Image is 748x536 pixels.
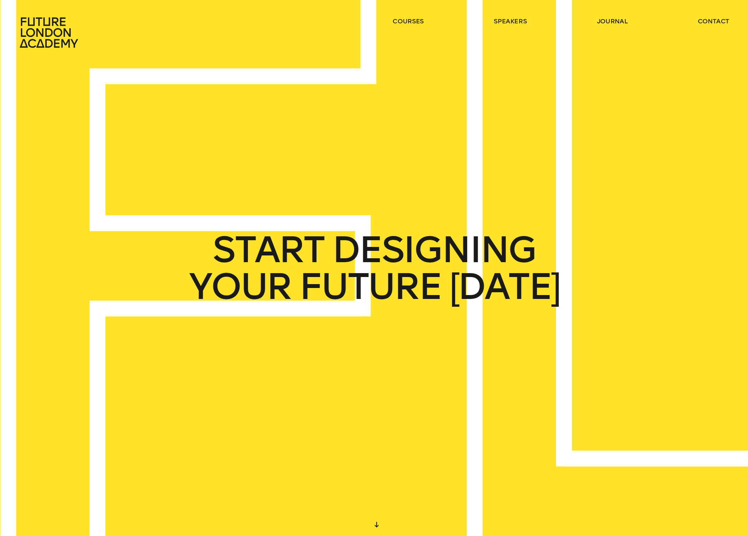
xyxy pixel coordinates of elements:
span: FUTURE [299,268,441,305]
span: YOUR [189,268,291,305]
a: speakers [494,17,527,25]
span: START [212,231,324,268]
a: contact [698,17,730,25]
span: DESIGNING [332,231,535,268]
a: journal [597,17,628,25]
a: courses [393,17,424,25]
span: [DATE] [449,268,559,305]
